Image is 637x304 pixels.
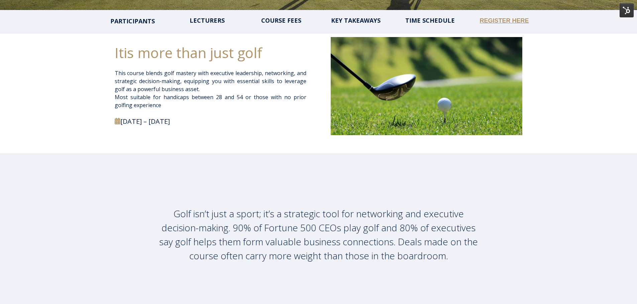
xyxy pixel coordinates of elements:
[115,117,300,126] h2: [DATE] – [DATE]
[190,16,225,24] a: LECTURERS
[620,3,634,17] img: HubSpot Tools Menu Toggle
[331,16,381,24] a: KEY TAKEAWAYS
[331,37,523,135] img: golf-3685616_1280
[405,16,455,24] a: TIME SCHEDULE
[110,17,155,25] span: PARTICIPANTS
[124,43,262,62] span: is more than just golf
[110,16,155,25] a: PARTICIPANTS
[115,69,307,109] p: This course blends golf mastery with executive leadership, networking, and strategic decision-mak...
[261,16,301,24] a: COURSE FEES
[115,43,124,62] span: It
[480,17,529,24] a: REGISTER HERE
[141,192,496,279] blockquote: Golf isn’t just a sport; it’s a strategic tool for networking and executive decision-making. 90% ...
